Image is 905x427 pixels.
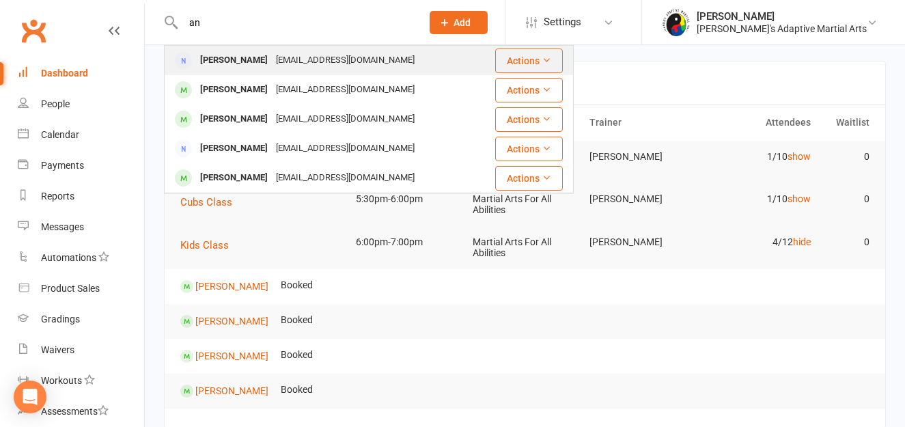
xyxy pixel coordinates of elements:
[272,168,419,188] div: [EMAIL_ADDRESS][DOMAIN_NAME]
[41,68,88,79] div: Dashboard
[41,406,109,417] div: Assessments
[41,221,84,232] div: Messages
[495,78,563,102] button: Actions
[275,304,319,336] td: Booked
[350,226,467,258] td: 6:00pm-7:00pm
[18,89,144,120] a: People
[41,160,84,171] div: Payments
[196,168,272,188] div: [PERSON_NAME]
[467,183,583,226] td: Martial Arts For All Abilities
[663,9,690,36] img: thumb_image1687980372.png
[16,14,51,48] a: Clubworx
[454,17,471,28] span: Add
[18,366,144,396] a: Workouts
[180,194,242,210] button: Cubs Class
[700,183,817,215] td: 1/10
[275,374,319,406] td: Booked
[41,98,70,109] div: People
[817,105,876,140] th: Waitlist
[195,281,268,292] a: [PERSON_NAME]
[272,139,419,159] div: [EMAIL_ADDRESS][DOMAIN_NAME]
[41,283,100,294] div: Product Sales
[430,11,488,34] button: Add
[18,212,144,243] a: Messages
[18,335,144,366] a: Waivers
[179,13,412,32] input: Search...
[180,237,238,253] button: Kids Class
[350,183,467,215] td: 5:30pm-6:00pm
[196,80,272,100] div: [PERSON_NAME]
[41,252,96,263] div: Automations
[272,109,419,129] div: [EMAIL_ADDRESS][DOMAIN_NAME]
[697,10,867,23] div: [PERSON_NAME]
[41,314,80,325] div: Gradings
[583,226,700,258] td: [PERSON_NAME]
[41,344,74,355] div: Waivers
[18,150,144,181] a: Payments
[700,226,817,258] td: 4/12
[272,80,419,100] div: [EMAIL_ADDRESS][DOMAIN_NAME]
[467,226,583,269] td: Martial Arts For All Abilities
[817,183,876,215] td: 0
[275,269,319,301] td: Booked
[788,151,811,162] a: show
[788,193,811,204] a: show
[180,196,232,208] span: Cubs Class
[495,166,563,191] button: Actions
[793,236,811,247] a: hide
[495,137,563,161] button: Actions
[195,316,268,327] a: [PERSON_NAME]
[41,191,74,202] div: Reports
[583,183,700,215] td: [PERSON_NAME]
[700,105,817,140] th: Attendees
[583,105,700,140] th: Trainer
[18,243,144,273] a: Automations
[583,141,700,173] td: [PERSON_NAME]
[697,23,867,35] div: [PERSON_NAME]'s Adaptive Martial Arts
[14,381,46,413] div: Open Intercom Messenger
[495,107,563,132] button: Actions
[18,58,144,89] a: Dashboard
[817,226,876,258] td: 0
[18,396,144,427] a: Assessments
[195,385,268,396] a: [PERSON_NAME]
[180,239,229,251] span: Kids Class
[275,339,319,371] td: Booked
[18,273,144,304] a: Product Sales
[196,139,272,159] div: [PERSON_NAME]
[196,109,272,129] div: [PERSON_NAME]
[18,304,144,335] a: Gradings
[272,51,419,70] div: [EMAIL_ADDRESS][DOMAIN_NAME]
[41,129,79,140] div: Calendar
[817,141,876,173] td: 0
[700,141,817,173] td: 1/10
[18,120,144,150] a: Calendar
[195,350,268,361] a: [PERSON_NAME]
[495,49,563,73] button: Actions
[196,51,272,70] div: [PERSON_NAME]
[41,375,82,386] div: Workouts
[544,7,581,38] span: Settings
[18,181,144,212] a: Reports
